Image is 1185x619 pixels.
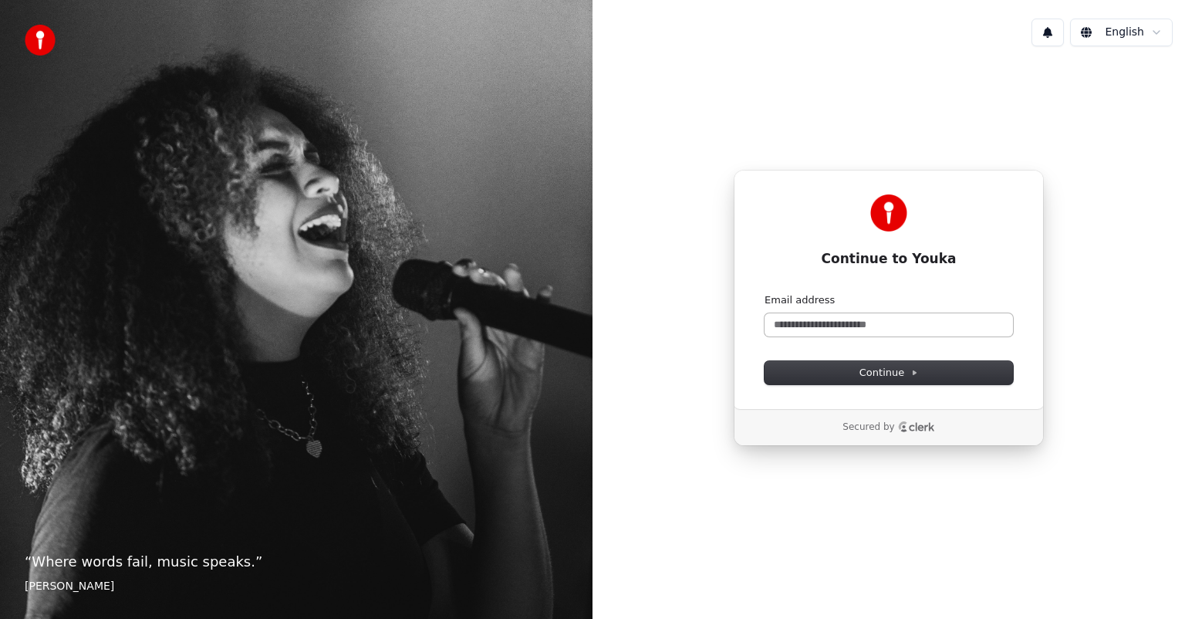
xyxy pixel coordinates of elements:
[842,421,894,434] p: Secured by
[870,194,907,232] img: Youka
[25,25,56,56] img: youka
[765,250,1013,269] h1: Continue to Youka
[765,361,1013,384] button: Continue
[25,579,568,594] footer: [PERSON_NAME]
[25,551,568,573] p: “ Where words fail, music speaks. ”
[765,293,835,307] label: Email address
[898,421,935,432] a: Clerk logo
[859,366,918,380] span: Continue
